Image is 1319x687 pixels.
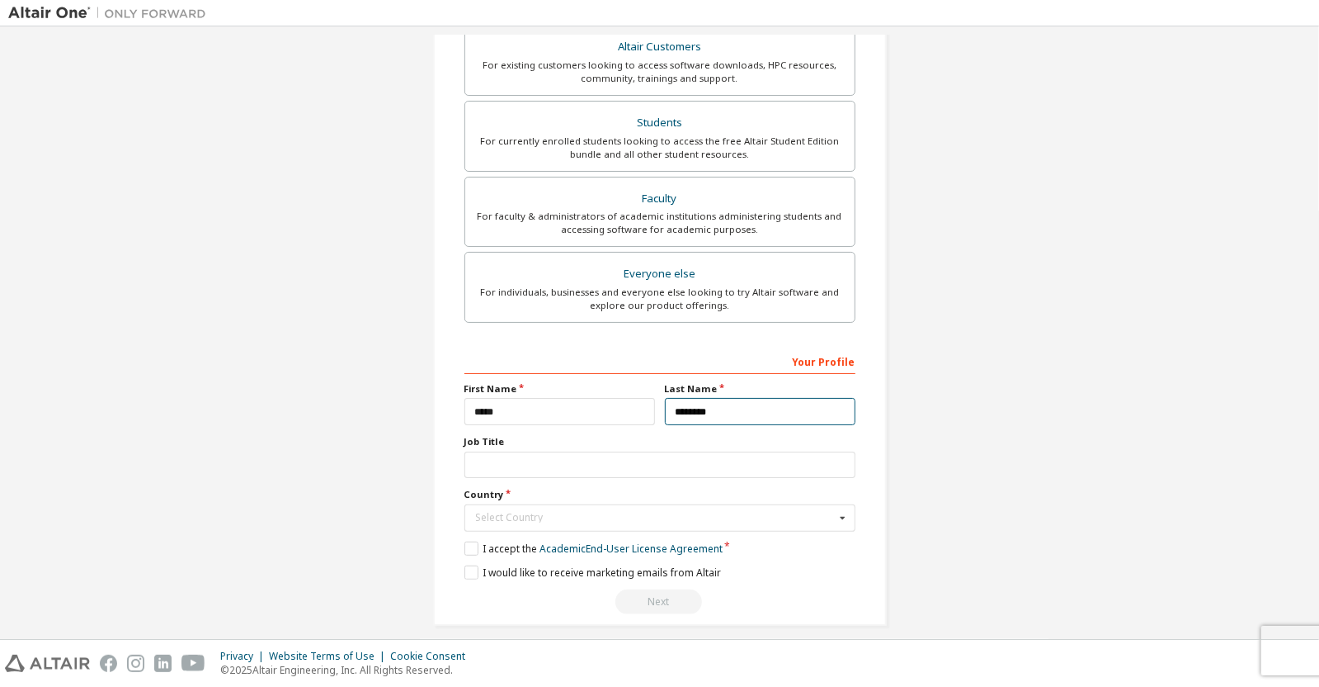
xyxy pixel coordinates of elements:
[464,590,855,614] div: Read and acccept EULA to continue
[475,135,845,161] div: For currently enrolled students looking to access the free Altair Student Edition bundle and all ...
[220,663,475,677] p: © 2025 Altair Engineering, Inc. All Rights Reserved.
[475,263,845,286] div: Everyone else
[464,566,721,580] label: I would like to receive marketing emails from Altair
[390,650,475,663] div: Cookie Consent
[154,655,172,672] img: linkedin.svg
[476,513,835,523] div: Select Country
[475,111,845,135] div: Students
[475,59,845,85] div: For existing customers looking to access software downloads, HPC resources, community, trainings ...
[269,650,390,663] div: Website Terms of Use
[475,187,845,211] div: Faculty
[464,542,723,556] label: I accept the
[8,5,214,21] img: Altair One
[5,655,90,672] img: altair_logo.svg
[220,650,269,663] div: Privacy
[464,435,855,448] label: Job Title
[127,655,144,672] img: instagram.svg
[464,348,855,374] div: Your Profile
[665,382,855,396] label: Last Name
[475,210,845,236] div: For faculty & administrators of academic institutions administering students and accessing softwa...
[181,655,205,672] img: youtube.svg
[475,36,845,59] div: Altair Customers
[539,542,723,556] a: Academic End-User License Agreement
[464,488,855,501] label: Country
[475,286,845,312] div: For individuals, businesses and everyone else looking to try Altair software and explore our prod...
[464,382,655,396] label: First Name
[100,655,117,672] img: facebook.svg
